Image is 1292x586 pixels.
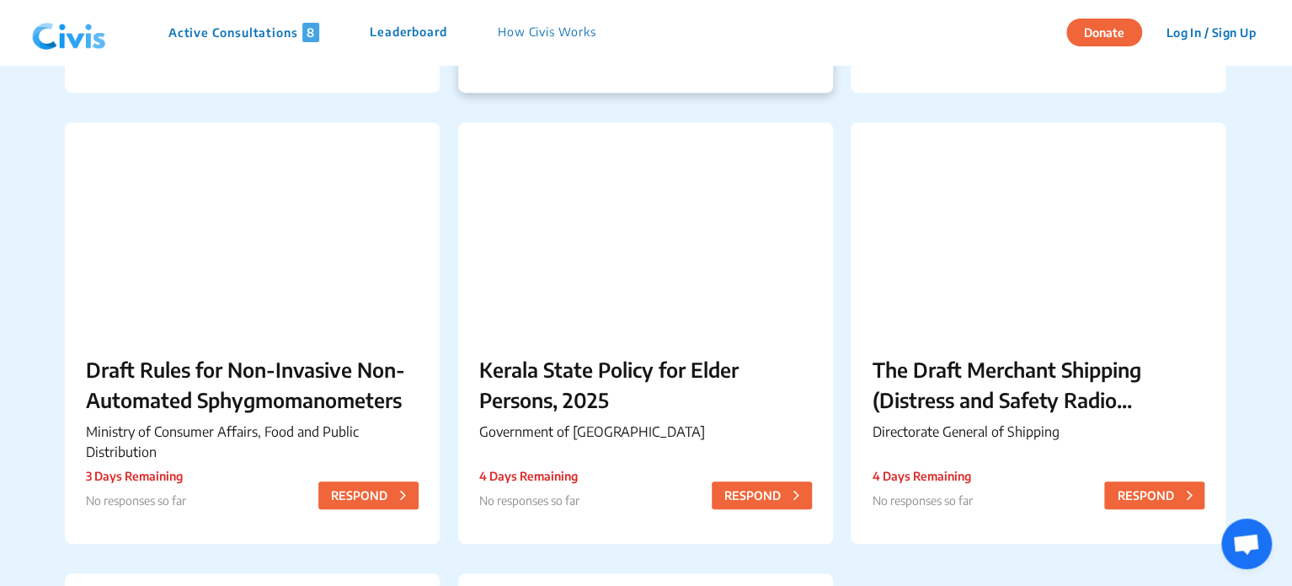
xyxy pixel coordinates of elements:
span: No responses so far [86,493,186,508]
button: Donate [1066,19,1142,46]
a: Draft Rules for Non-Invasive Non-Automated SphygmomanometersMinistry of Consumer Affairs, Food an... [65,122,440,544]
p: Leaderboard [370,23,447,42]
p: Draft Rules for Non-Invasive Non-Automated Sphygmomanometers [86,354,419,415]
p: Ministry of Consumer Affairs, Food and Public Distribution [86,422,419,462]
a: Open chat [1221,519,1272,569]
button: Log In / Sign Up [1155,19,1267,46]
p: 4 Days Remaining [872,467,972,485]
a: Donate [1066,23,1155,40]
p: Active Consultations [168,23,319,42]
button: RESPOND [1104,481,1204,509]
p: 4 Days Remaining [479,467,579,485]
a: The Draft Merchant Shipping (Distress and Safety Radio Communication) Rules, 2025Directorate Gene... [851,122,1225,544]
p: Kerala State Policy for Elder Persons, 2025 [479,354,812,415]
p: 3 Days Remaining [86,467,186,485]
span: 8 [302,23,319,42]
button: RESPOND [318,481,419,509]
span: No responses so far [872,493,972,508]
p: How Civis Works [498,23,596,42]
img: navlogo.png [25,8,113,58]
p: Directorate General of Shipping [872,422,1204,442]
p: The Draft Merchant Shipping (Distress and Safety Radio Communication) Rules, 2025 [872,354,1204,415]
span: No responses so far [479,493,579,508]
p: Government of [GEOGRAPHIC_DATA] [479,422,812,442]
a: Kerala State Policy for Elder Persons, 2025Government of [GEOGRAPHIC_DATA]4 Days Remaining No res... [458,122,833,544]
button: RESPOND [712,481,812,509]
